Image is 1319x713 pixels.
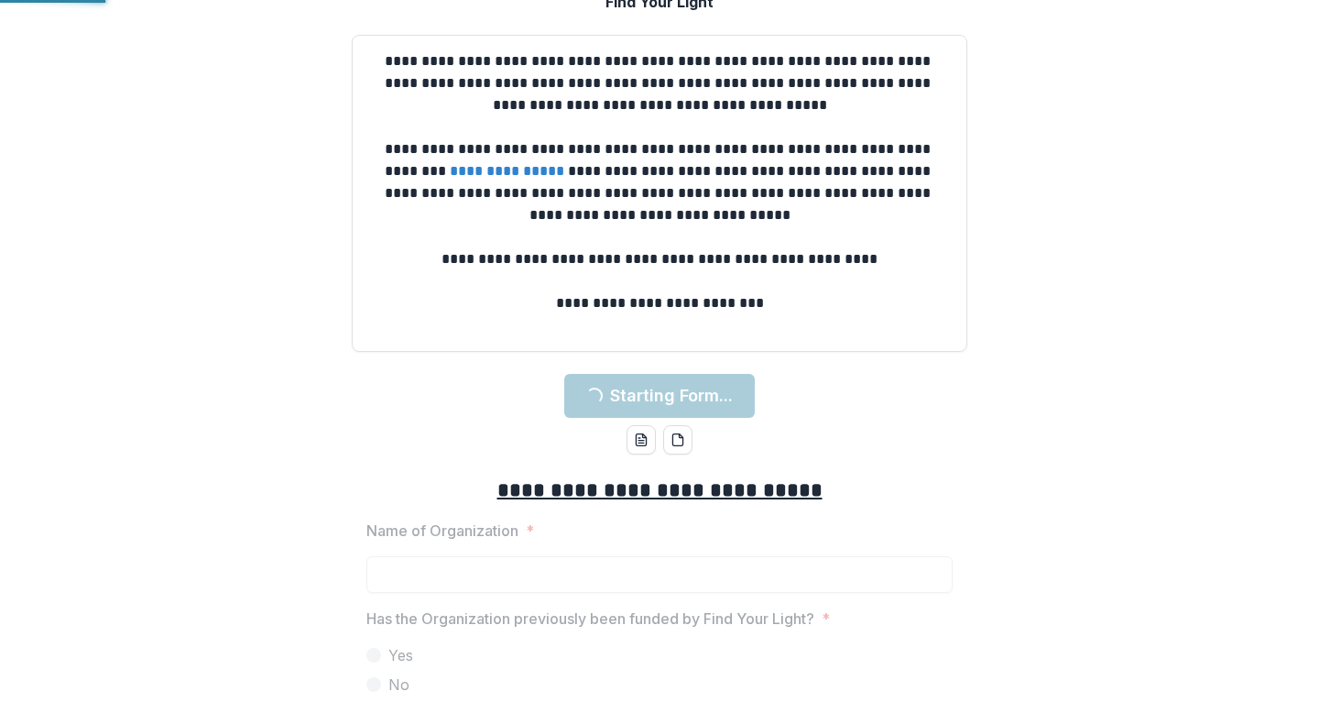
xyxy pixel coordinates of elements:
button: pdf-download [663,425,692,455]
p: Has the Organization previously been funded by Find Your Light? [366,608,814,630]
button: Starting Form... [564,374,755,418]
button: word-download [627,425,656,455]
span: Yes [388,644,413,666]
span: No [388,674,409,696]
p: Name of Organization [366,520,518,542]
